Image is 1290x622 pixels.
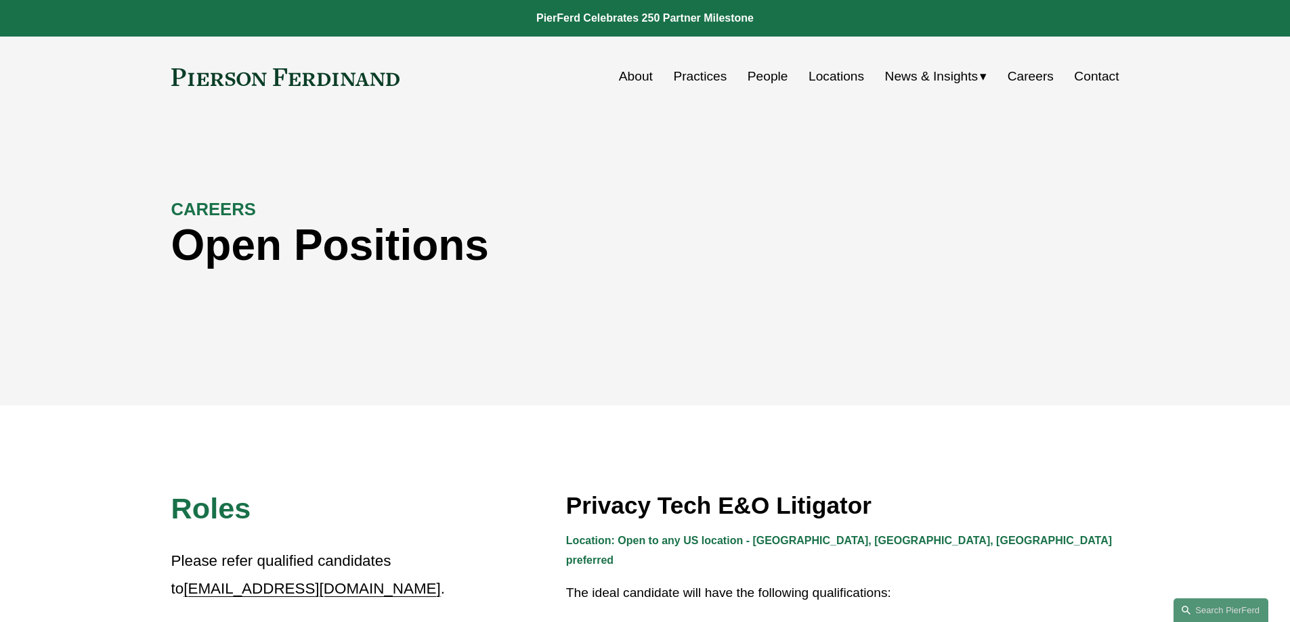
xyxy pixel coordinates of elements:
strong: Location: Open to any US location - [GEOGRAPHIC_DATA], [GEOGRAPHIC_DATA], [GEOGRAPHIC_DATA] prefe... [566,535,1115,566]
a: Contact [1074,64,1119,89]
a: Search this site [1174,598,1268,622]
span: News & Insights [885,65,979,89]
h3: Privacy Tech E&O Litigator [566,491,1119,520]
a: People [748,64,788,89]
a: Careers [1008,64,1054,89]
p: The ideal candidate will have the following qualifications: [566,581,1119,605]
a: [EMAIL_ADDRESS][DOMAIN_NAME] [184,580,440,597]
h1: Open Positions [171,221,882,270]
a: About [619,64,653,89]
a: Locations [809,64,864,89]
a: folder dropdown [885,64,987,89]
span: Roles [171,492,251,525]
strong: CAREERS [171,200,256,219]
a: Practices [673,64,727,89]
p: Please refer qualified candidates to . [171,548,448,602]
